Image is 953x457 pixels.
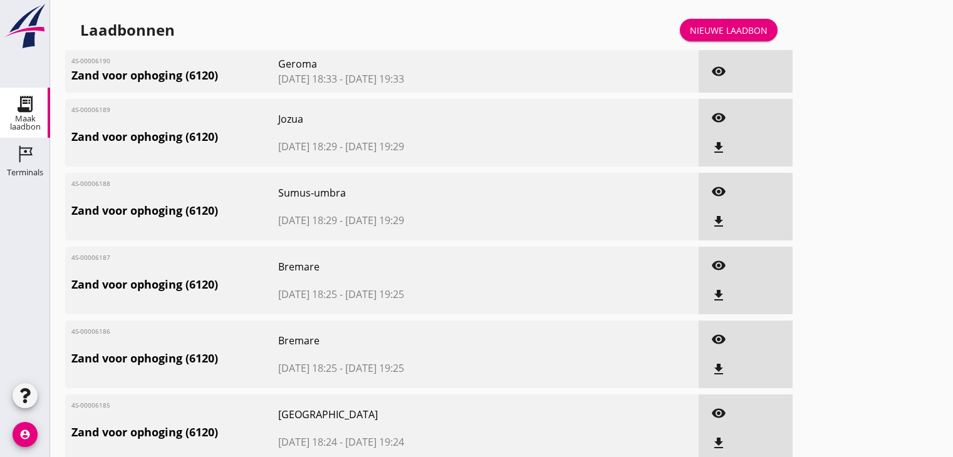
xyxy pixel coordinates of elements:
[71,401,115,410] span: 4S-00006185
[278,259,537,274] span: Bremare
[711,258,726,273] i: visibility
[711,110,726,125] i: visibility
[711,64,726,79] i: visibility
[13,422,38,447] i: account_circle
[71,350,278,367] span: Zand voor ophoging (6120)
[711,140,726,155] i: file_download
[71,56,115,66] span: 4S-00006190
[71,327,115,336] span: 4S-00006186
[71,424,278,441] span: Zand voor ophoging (6120)
[71,253,115,262] span: 4S-00006187
[278,56,537,71] span: Geroma
[278,361,537,376] span: [DATE] 18:25 - [DATE] 19:25
[71,179,115,188] span: 4S-00006188
[3,3,48,49] img: logo-small.a267ee39.svg
[278,71,537,86] span: [DATE] 18:33 - [DATE] 19:33
[71,128,278,145] span: Zand voor ophoging (6120)
[690,24,768,37] div: Nieuwe laadbon
[711,288,726,303] i: file_download
[711,436,726,451] i: file_download
[278,287,537,302] span: [DATE] 18:25 - [DATE] 19:25
[278,185,537,200] span: Sumus-umbra
[711,406,726,421] i: visibility
[711,362,726,377] i: file_download
[711,332,726,347] i: visibility
[71,105,115,115] span: 4S-00006189
[680,19,778,41] a: Nieuwe laadbon
[278,213,537,228] span: [DATE] 18:29 - [DATE] 19:29
[278,407,537,422] span: [GEOGRAPHIC_DATA]
[278,434,537,449] span: [DATE] 18:24 - [DATE] 19:24
[278,139,537,154] span: [DATE] 18:29 - [DATE] 19:29
[278,333,537,348] span: Bremare
[80,20,175,40] div: Laadbonnen
[711,184,726,199] i: visibility
[71,276,278,293] span: Zand voor ophoging (6120)
[711,214,726,229] i: file_download
[71,202,278,219] span: Zand voor ophoging (6120)
[278,111,537,126] span: Jozua
[71,67,278,84] span: Zand voor ophoging (6120)
[7,168,43,177] div: Terminals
